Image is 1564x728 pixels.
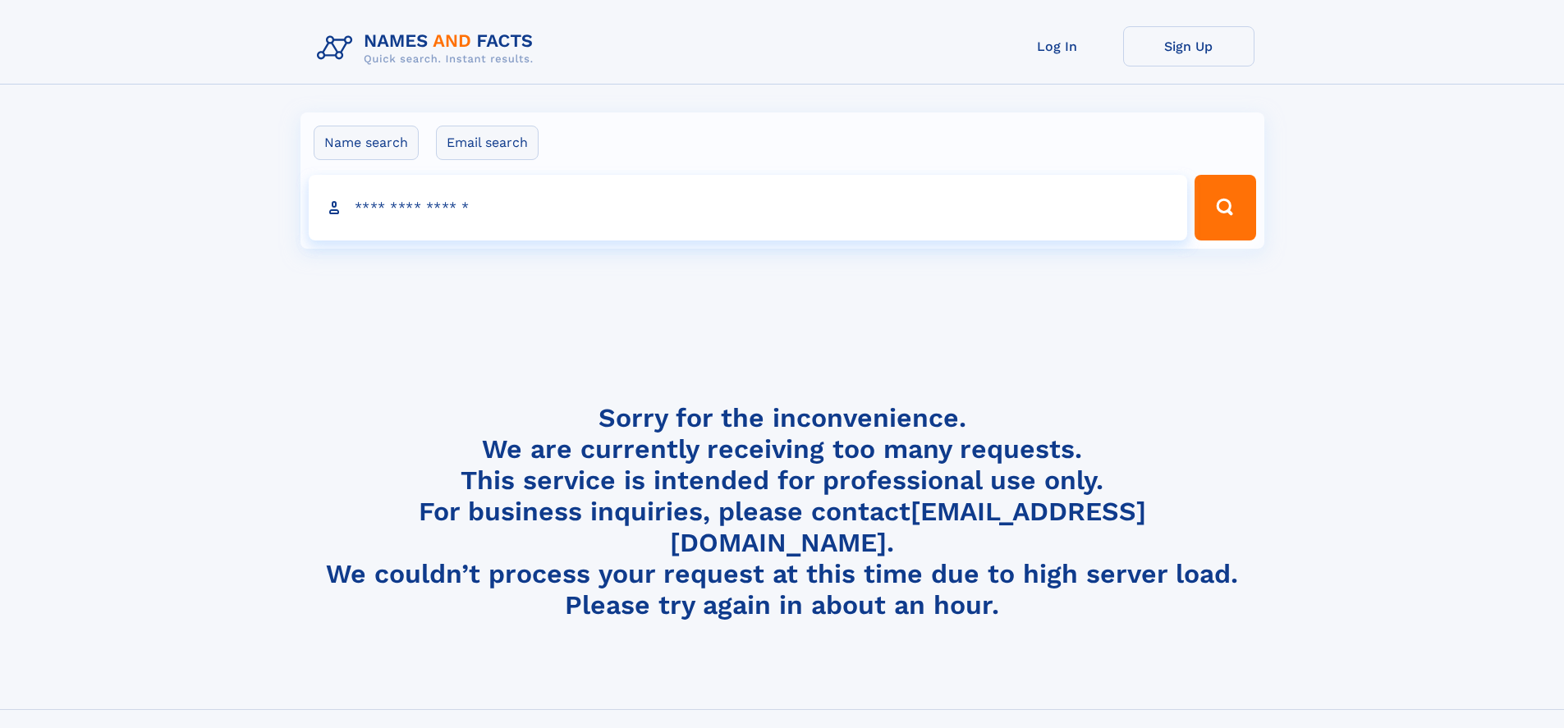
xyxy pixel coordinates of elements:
[309,175,1188,240] input: search input
[314,126,419,160] label: Name search
[310,402,1254,621] h4: Sorry for the inconvenience. We are currently receiving too many requests. This service is intend...
[436,126,539,160] label: Email search
[310,26,547,71] img: Logo Names and Facts
[1195,175,1255,240] button: Search Button
[992,26,1123,66] a: Log In
[1123,26,1254,66] a: Sign Up
[670,496,1146,558] a: [EMAIL_ADDRESS][DOMAIN_NAME]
